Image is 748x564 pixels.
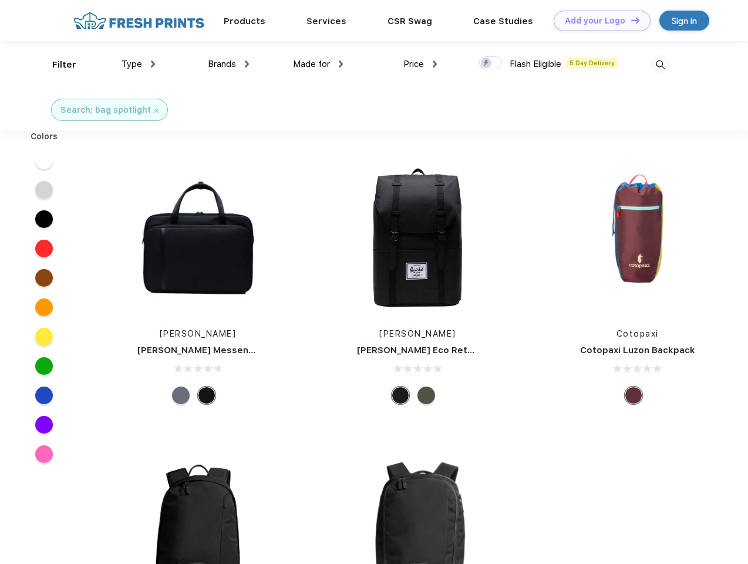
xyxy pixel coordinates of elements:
div: Forest [417,387,435,404]
img: func=resize&h=266 [339,160,496,316]
a: Sign in [659,11,709,31]
img: desktop_search.svg [651,55,670,75]
img: dropdown.png [245,61,249,68]
span: Made for [293,59,330,69]
div: Filter [52,58,76,72]
span: Brands [208,59,236,69]
a: [PERSON_NAME] [160,329,237,338]
div: Black [198,387,215,404]
a: Products [224,16,265,26]
div: Surprise [625,387,642,404]
a: [PERSON_NAME] [379,329,456,338]
img: DT [631,17,639,23]
img: dropdown.png [433,61,437,68]
img: filter_cancel.svg [154,109,159,113]
img: dropdown.png [339,61,343,68]
div: Black [392,387,409,404]
img: func=resize&h=266 [120,160,276,316]
a: Cotopaxi [616,329,659,338]
div: Sign in [672,14,697,28]
a: Cotopaxi Luzon Backpack [580,345,695,355]
img: fo%20logo%202.webp [70,11,208,31]
div: Colors [22,130,67,143]
a: [PERSON_NAME] Messenger [137,345,264,355]
span: Type [122,59,142,69]
span: 5 Day Delivery [566,58,618,68]
span: Flash Eligible [510,59,561,69]
div: Add your Logo [565,16,625,26]
a: [PERSON_NAME] Eco Retreat 15" Computer Backpack [357,345,597,355]
div: Raven Crosshatch [172,387,190,404]
span: Price [403,59,424,69]
img: dropdown.png [151,61,155,68]
div: Search: bag spotlight [60,104,151,116]
img: func=resize&h=266 [560,160,716,316]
